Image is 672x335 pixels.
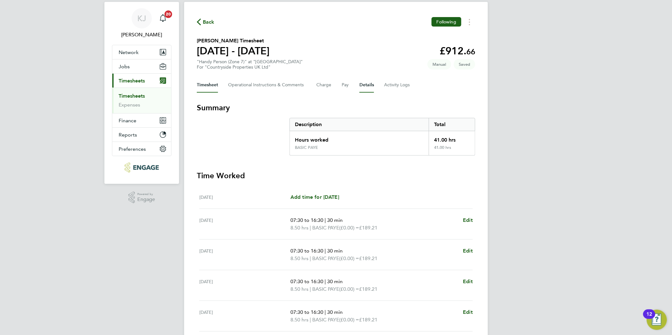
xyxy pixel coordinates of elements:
span: 30 min [327,217,343,223]
span: | [310,255,311,261]
span: 07:30 to 16:30 [290,309,323,315]
button: Finance [112,113,171,127]
img: northbuildrecruit-logo-retina.png [125,162,159,173]
button: Network [112,45,171,59]
span: Add time for [DATE] [290,194,339,200]
a: 20 [157,8,169,28]
a: Add time for [DATE] [290,193,339,201]
button: Back [197,18,215,26]
span: Edit [463,217,473,223]
span: | [310,286,311,292]
div: 41.00 hrs [429,145,475,155]
div: Summary [289,118,475,155]
span: (£0.00) = [339,255,359,261]
span: BASIC PAYE [312,285,339,293]
span: BASIC PAYE [312,224,339,232]
span: KJ [137,14,146,22]
button: Charge [316,77,332,93]
span: 30 min [327,278,343,284]
span: BASIC PAYE [312,255,339,262]
button: Timesheets Menu [464,17,475,27]
a: Timesheets [119,93,145,99]
span: Back [203,18,215,26]
span: Edit [463,248,473,254]
div: "Handy Person (Zone 7)" at "[GEOGRAPHIC_DATA]" [197,59,303,70]
span: 8.50 hrs [290,255,308,261]
span: 8.50 hrs [290,225,308,231]
a: Go to home page [112,162,171,173]
span: This timesheet was manually created. [427,59,451,70]
span: | [325,309,326,315]
span: Timesheets [119,78,145,84]
span: Finance [119,118,136,124]
span: Edit [463,278,473,284]
span: Powered by [137,192,155,197]
app-decimal: £912. [439,45,475,57]
h1: [DATE] - [DATE] [197,45,270,57]
div: [DATE] [199,216,290,232]
div: BASIC PAYE [295,145,318,150]
div: Description [290,118,429,131]
button: Open Resource Center, 12 new notifications [647,310,667,330]
div: [DATE] [199,247,290,262]
div: Total [429,118,475,131]
span: 30 min [327,309,343,315]
span: 20 [165,10,172,18]
div: 41.00 hrs [429,131,475,145]
span: | [310,225,311,231]
button: Operational Instructions & Comments [228,77,306,93]
span: Edit [463,309,473,315]
div: For "Countryside Properties UK Ltd" [197,64,303,70]
span: Engage [137,197,155,202]
h3: Summary [197,103,475,113]
span: (£0.00) = [339,286,359,292]
button: Preferences [112,142,171,156]
span: (£0.00) = [339,225,359,231]
a: KJ[PERSON_NAME] [112,8,171,39]
span: Following [437,19,456,25]
span: BASIC PAYE [312,316,339,324]
div: Timesheets [112,88,171,113]
span: | [325,278,326,284]
span: Reports [119,132,137,138]
button: Following [432,17,461,27]
h3: Time Worked [197,171,475,181]
nav: Main navigation [104,2,179,184]
span: 8.50 hrs [290,286,308,292]
button: Details [359,77,374,93]
span: | [325,217,326,223]
a: Edit [463,278,473,285]
span: 66 [466,47,475,56]
span: £189.21 [359,286,377,292]
div: [DATE] [199,278,290,293]
span: £189.21 [359,317,377,323]
span: | [310,317,311,323]
button: Activity Logs [384,77,411,93]
span: (£0.00) = [339,317,359,323]
div: 12 [646,314,652,322]
button: Reports [112,128,171,142]
span: £189.21 [359,255,377,261]
a: Powered byEngage [128,192,155,204]
span: Kirsty Jones [112,31,171,39]
button: Pay [342,77,349,93]
button: Timesheet [197,77,218,93]
button: Timesheets [112,74,171,88]
a: Edit [463,216,473,224]
span: £189.21 [359,225,377,231]
h2: [PERSON_NAME] Timesheet [197,37,270,45]
a: Edit [463,247,473,255]
div: [DATE] [199,193,290,201]
a: Edit [463,308,473,316]
span: This timesheet is Saved. [454,59,475,70]
span: 07:30 to 16:30 [290,248,323,254]
span: Jobs [119,64,130,70]
span: 8.50 hrs [290,317,308,323]
div: [DATE] [199,308,290,324]
button: Jobs [112,59,171,73]
a: Expenses [119,102,140,108]
span: Preferences [119,146,146,152]
div: Hours worked [290,131,429,145]
span: 07:30 to 16:30 [290,278,323,284]
span: 07:30 to 16:30 [290,217,323,223]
